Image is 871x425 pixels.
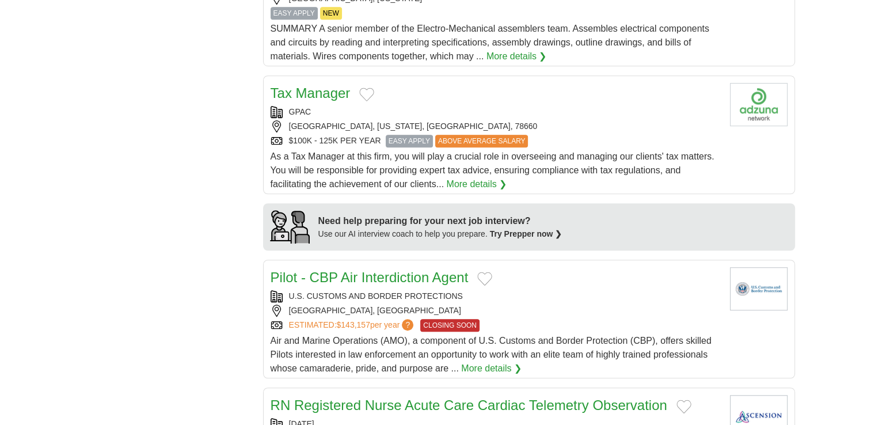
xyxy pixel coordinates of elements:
[486,50,547,63] a: More details ❯
[490,229,562,238] a: Try Prepper now ❯
[318,214,562,228] div: Need help preparing for your next job interview?
[271,120,721,132] div: [GEOGRAPHIC_DATA], [US_STATE], [GEOGRAPHIC_DATA], 78660
[730,83,788,126] img: Company logo
[336,320,370,329] span: $143,157
[676,400,691,413] button: Add to favorite jobs
[320,7,342,20] span: NEW
[386,135,433,147] span: EASY APPLY
[289,319,416,332] a: ESTIMATED:$143,157per year?
[271,106,721,118] div: GPAC
[271,85,351,101] a: Tax Manager
[730,267,788,310] img: Company logo
[271,270,469,285] a: Pilot - CBP Air Interdiction Agent
[446,177,507,191] a: More details ❯
[271,336,712,373] span: Air and Marine Operations (AMO), a component of U.S. Customs and Border Protection (CBP), offers ...
[402,319,413,331] span: ?
[477,272,492,286] button: Add to favorite jobs
[271,305,721,317] div: [GEOGRAPHIC_DATA], [GEOGRAPHIC_DATA]
[318,228,562,240] div: Use our AI interview coach to help you prepare.
[435,135,528,147] span: ABOVE AVERAGE SALARY
[420,319,480,332] span: CLOSING SOON
[271,290,721,302] div: U.S. CUSTOMS AND BORDER PROTECTIONS
[359,88,374,101] button: Add to favorite jobs
[271,397,667,413] a: RN Registered Nurse Acute Care Cardiac Telemetry Observation
[271,151,714,189] span: As a Tax Manager at this firm, you will play a crucial role in overseeing and managing our client...
[271,24,709,61] span: SUMMARY A senior member of the Electro-Mechanical assemblers team. Assembles electrical component...
[271,135,721,147] div: $100K - 125K PER YEAR
[271,7,318,20] span: EASY APPLY
[461,362,522,375] a: More details ❯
